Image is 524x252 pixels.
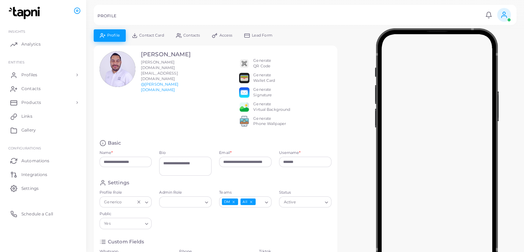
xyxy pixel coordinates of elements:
[103,220,112,227] span: Yes
[222,198,238,205] span: DM
[5,68,81,82] a: Profiles
[6,7,44,19] img: logo
[159,190,212,195] label: Admin Role
[141,82,179,92] a: @[PERSON_NAME][DOMAIN_NAME]
[21,99,41,106] span: Products
[279,196,331,207] div: Search for option
[231,200,236,204] button: Deselect DM
[240,198,255,205] span: All
[5,207,81,221] a: Schedule a Call
[21,185,39,192] span: Settings
[21,158,49,164] span: Automations
[219,33,233,37] span: Access
[21,127,36,133] span: Gallery
[100,190,152,195] label: Profile Role
[21,211,53,217] span: Schedule a Call
[8,146,41,150] span: Configurations
[159,150,212,156] label: Bio
[141,51,192,58] h3: [PERSON_NAME]
[279,190,331,195] label: Status
[219,150,232,156] label: Email
[239,73,249,83] img: apple-wallet.png
[162,198,202,206] input: Search for option
[5,82,81,96] a: Contacts
[107,33,120,37] span: Profile
[219,196,271,207] div: Search for option
[253,116,286,127] div: Generate Phone Wallpaper
[252,33,273,37] span: Lead Form
[8,60,24,64] span: ENTITIES
[100,218,152,229] div: Search for option
[100,196,152,207] div: Search for option
[21,172,47,178] span: Integrations
[21,113,32,119] span: Links
[283,198,297,206] span: Active
[136,199,141,205] button: Clear Selected
[108,140,121,146] h4: Basic
[297,198,322,206] input: Search for option
[239,58,249,69] img: qr2.png
[239,116,249,126] img: 522fc3d1c3555ff804a1a379a540d0107ed87845162a92721bf5e2ebbcc3ae6c.png
[5,123,81,137] a: Gallery
[159,196,212,207] div: Search for option
[108,239,144,245] h4: Custom Fields
[21,41,41,47] span: Analytics
[239,102,249,112] img: e64e04433dee680bcc62d3a6779a8f701ecaf3be228fb80ea91b313d80e16e10.png
[123,198,135,206] input: Search for option
[100,211,152,217] label: Public
[100,150,113,156] label: Name
[21,72,37,78] span: Profiles
[253,101,290,113] div: Generate Virtual Background
[5,96,81,109] a: Products
[183,33,200,37] span: Contacts
[5,37,81,51] a: Analytics
[256,198,263,206] input: Search for option
[8,29,25,33] span: INSIGHTS
[141,60,178,81] span: [PERSON_NAME][DOMAIN_NAME][EMAIL_ADDRESS][DOMAIN_NAME]
[21,86,41,92] span: Contacts
[5,154,81,167] a: Automations
[249,200,254,204] button: Deselect All
[279,150,300,156] label: Username
[108,180,129,186] h4: Settings
[139,33,164,37] span: Contact Card
[103,198,123,206] span: Generico
[239,87,249,98] img: email.png
[253,72,275,84] div: Generate Wallet Card
[253,87,272,98] div: Generate Signature
[5,181,81,195] a: Settings
[253,58,271,69] div: Generate QR Code
[97,13,116,18] h5: PROFILE
[219,190,271,195] label: Teams
[5,109,81,123] a: Links
[5,167,81,181] a: Integrations
[112,220,142,227] input: Search for option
